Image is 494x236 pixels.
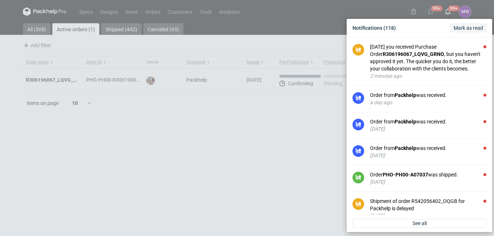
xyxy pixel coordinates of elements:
[370,198,486,219] button: Shipment of order R542056402_OQGB for Packhelp is delayed[DATE]
[370,125,486,133] div: [DATE]
[352,219,486,228] a: See all
[395,92,416,98] strong: Packhelp
[454,25,483,30] span: Mark as read
[370,212,486,219] div: [DATE]
[395,119,416,125] strong: Packhelp
[370,145,486,159] button: Order fromPackhelpwas received.[DATE]
[350,22,489,34] div: Notifications (118)
[370,171,486,178] div: Order was shipped.
[370,171,486,186] button: OrderPHO-PH00-A07037was shipped.[DATE]
[370,198,486,212] div: Shipment of order R542056402_OQGB for Packhelp is delayed
[370,118,486,125] div: Order from was received.
[370,152,486,159] div: [DATE]
[413,221,427,226] span: See all
[370,99,486,106] div: a day ago
[370,118,486,133] button: Order fromPackhelpwas received.[DATE]
[370,43,486,72] div: [DATE] you received Purchase Order , but you haven't approved it yet. The quicker you do it, the ...
[383,172,428,178] strong: PHO-PH00-A07037
[370,91,486,106] button: Order fromPackhelpwas received.a day ago
[370,43,486,80] button: [DATE] you received Purchase OrderR306196067_LQVG_GRNO, but you haven't approved it yet. The quic...
[370,145,486,152] div: Order from was received.
[370,72,486,80] div: 2 minutes ago
[370,91,486,99] div: Order from was received.
[370,178,486,186] div: [DATE]
[450,24,486,32] button: Mark as read
[395,145,416,151] strong: Packhelp
[383,51,444,57] strong: R306196067_LQVG_GRNO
